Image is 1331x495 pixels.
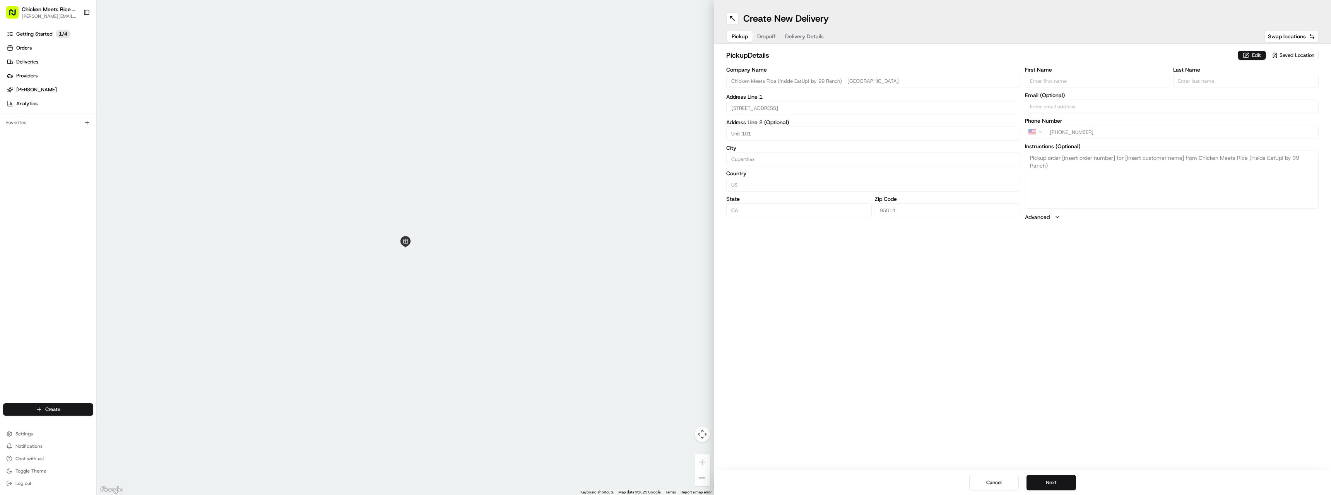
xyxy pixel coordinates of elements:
[785,33,824,40] span: Delivery Details
[3,56,96,68] a: Deliveries
[8,74,22,88] img: 1736555255976-a54dd68f-1ca7-489b-9aae-adbdc363a1c4
[618,490,660,494] span: Map data ©2025 Google
[580,490,614,495] button: Keyboard shortcuts
[16,45,32,51] span: Orders
[726,50,1233,61] h2: pickup Details
[1026,475,1076,490] button: Next
[62,109,127,123] a: 💻API Documentation
[1280,52,1314,59] span: Saved Location
[132,76,141,86] button: Start new chat
[65,113,72,119] div: 💻
[56,30,70,38] p: 1 / 4
[726,101,1020,115] input: Enter address
[20,50,128,58] input: Clear
[1025,213,1050,221] label: Advanced
[1238,51,1266,60] button: Edit
[3,478,93,489] button: Log out
[726,94,1020,99] label: Address Line 1
[15,443,43,449] span: Notifications
[726,196,872,202] label: State
[22,13,77,19] button: [PERSON_NAME][EMAIL_ADDRESS][DOMAIN_NAME]
[969,475,1019,490] button: Cancel
[3,428,93,439] button: Settings
[26,82,98,88] div: We're available if you need us!
[726,74,1020,88] input: Enter company name
[1025,118,1319,123] label: Phone Number
[3,116,93,129] div: Favorites
[875,203,1020,217] input: Enter zip code
[8,31,141,43] p: Welcome 👋
[99,485,124,495] img: Google
[726,203,872,217] input: Enter state
[1173,74,1319,88] input: Enter last name
[73,112,124,120] span: API Documentation
[15,468,46,474] span: Toggle Theme
[1025,67,1170,72] label: First Name
[26,74,127,82] div: Start new chat
[16,72,38,79] span: Providers
[3,28,96,40] a: Getting Started1/4
[3,3,80,22] button: Chicken Meets Rice - Cupertino[PERSON_NAME][EMAIL_ADDRESS][DOMAIN_NAME]
[726,67,1020,72] label: Company Name
[77,131,94,137] span: Pylon
[15,431,33,437] span: Settings
[8,8,23,23] img: Nash
[15,456,44,462] span: Chat with us!
[16,86,57,93] span: [PERSON_NAME]
[3,403,93,416] button: Create
[726,178,1020,192] input: Enter country
[1173,67,1319,72] label: Last Name
[1268,50,1319,61] button: Saved Location
[3,42,96,54] a: Orders
[45,406,60,413] span: Create
[3,466,93,476] button: Toggle Theme
[757,33,776,40] span: Dropoff
[3,441,93,452] button: Notifications
[15,112,59,120] span: Knowledge Base
[1264,30,1319,43] button: Swap locations
[743,12,829,25] h1: Create New Delivery
[22,5,77,13] button: Chicken Meets Rice - Cupertino
[695,454,710,470] button: Zoom in
[665,490,676,494] a: Terms
[5,109,62,123] a: 📗Knowledge Base
[16,31,53,38] span: Getting Started
[15,480,31,486] span: Log out
[3,70,96,82] a: Providers
[726,127,1020,140] input: Apartment, suite, unit, etc.
[99,485,124,495] a: Open this area in Google Maps (opens a new window)
[1025,144,1319,149] label: Instructions (Optional)
[3,453,93,464] button: Chat with us!
[1025,99,1319,113] input: Enter email address
[1025,151,1319,209] textarea: Pickup order [insert order number] for [insert customer name] from Chicken Meets Rice (inside Eat...
[726,120,1020,125] label: Address Line 2 (Optional)
[695,470,710,486] button: Zoom out
[732,33,748,40] span: Pickup
[875,196,1020,202] label: Zip Code
[1045,125,1319,139] input: Enter phone number
[16,58,38,65] span: Deliveries
[726,171,1020,176] label: Country
[3,98,96,110] a: Analytics
[55,131,94,137] a: Powered byPylon
[1025,74,1170,88] input: Enter first name
[1025,213,1319,221] button: Advanced
[695,426,710,442] button: Map camera controls
[1025,92,1319,98] label: Email (Optional)
[681,490,712,494] a: Report a map error
[726,145,1020,151] label: City
[16,100,38,107] span: Analytics
[726,152,1020,166] input: Enter city
[1268,33,1306,40] span: Swap locations
[3,84,96,96] a: [PERSON_NAME]
[8,113,14,119] div: 📗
